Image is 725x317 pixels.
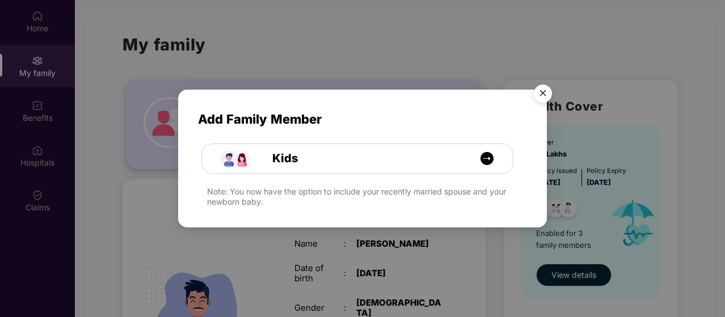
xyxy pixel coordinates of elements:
span: Add Family Member [198,109,527,129]
img: icon [480,151,494,166]
span: Kids [247,150,298,167]
button: Close [527,79,558,109]
img: svg+xml;base64,PHN2ZyB4bWxucz0iaHR0cDovL3d3dy53My5vcmcvMjAwMC9zdmciIHdpZHRoPSI1NiIgaGVpZ2h0PSI1Ni... [527,79,559,111]
img: icon [221,144,250,174]
div: Note: You now have the option to include your recently married spouse and your newborn baby. [207,187,527,207]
